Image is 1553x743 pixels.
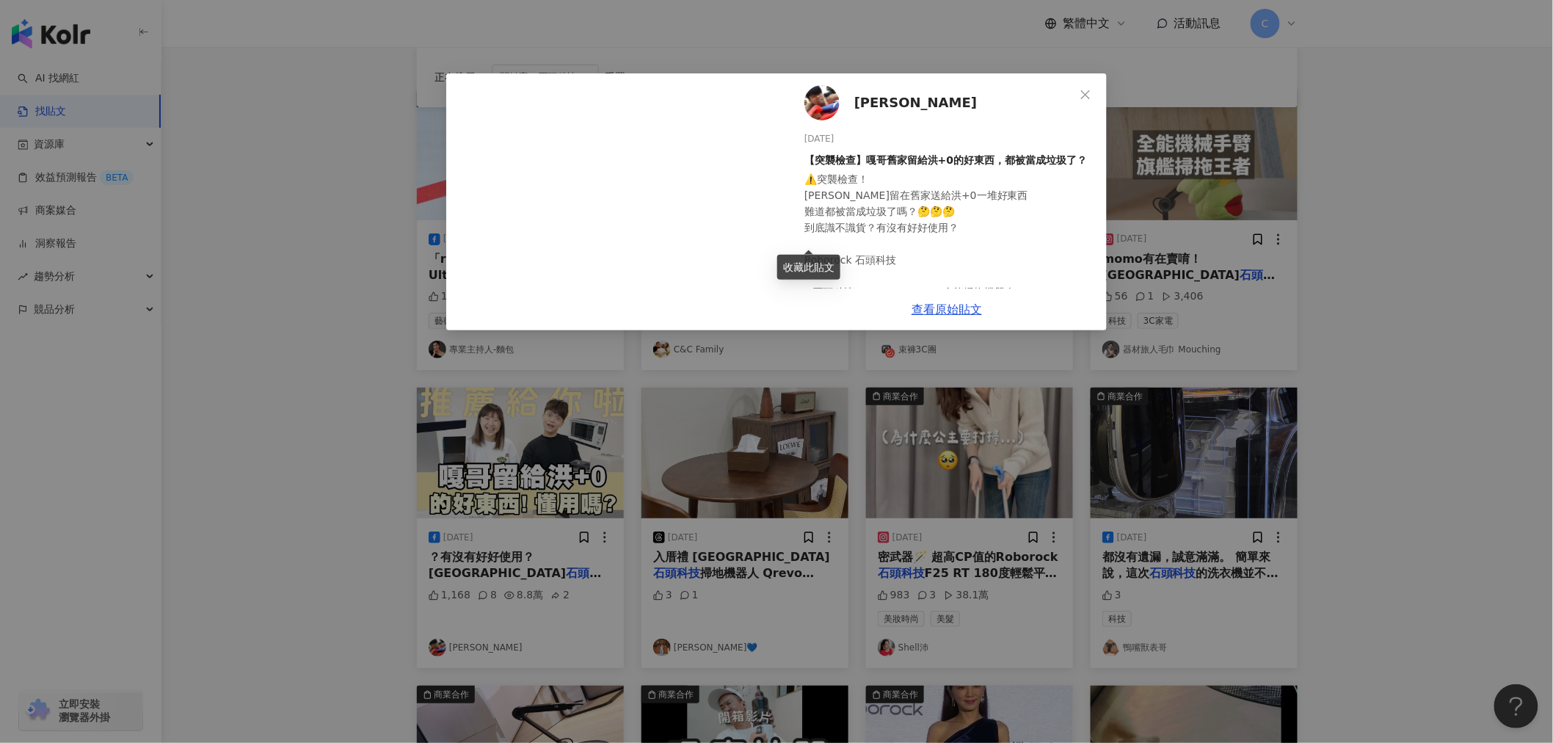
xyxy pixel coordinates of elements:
[804,171,1095,300] div: ⚠️突襲檢查！ [PERSON_NAME]留在舊家送給洪+0一堆好東西 難道都被當成垃圾了嗎？🤔🤔🤔 到底識不識貨？有沒有好好使用？ Roborock 石頭科技 #石頭科技 #QrevoMast...
[777,255,840,280] div: 收藏此貼文
[854,93,977,113] span: [PERSON_NAME]
[912,302,982,316] a: 查看原始貼文
[804,152,1095,168] div: 【突襲檢查】嘎哥舊家留給洪+0的好東西，都被當成垃圾了？
[804,85,1074,120] a: KOL Avatar[PERSON_NAME]
[1080,89,1091,101] span: close
[1071,80,1100,109] button: Close
[804,85,840,120] img: KOL Avatar
[804,132,1095,146] div: [DATE]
